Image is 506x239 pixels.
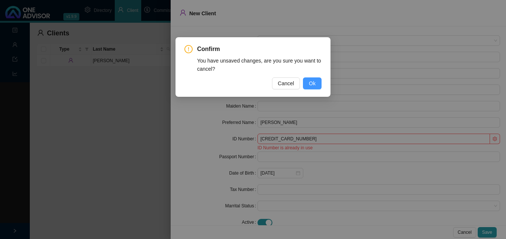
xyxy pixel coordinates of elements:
[272,77,300,89] button: Cancel
[184,45,193,53] span: exclamation-circle
[278,79,294,87] span: Cancel
[303,77,322,89] button: Ok
[309,79,316,87] span: Ok
[197,57,322,73] div: You have unsaved changes, are you sure you want to cancel?
[197,45,322,54] span: Confirm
